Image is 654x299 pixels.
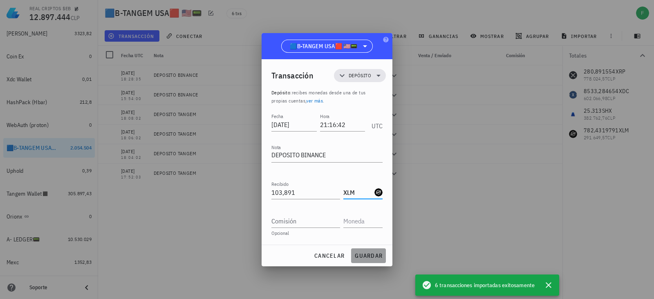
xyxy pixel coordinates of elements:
p: : [271,89,383,105]
input: Moneda [343,214,381,228]
div: UTC [368,113,383,134]
div: Opcional [271,231,383,236]
label: Nota [271,144,281,150]
div: Transacción [271,69,314,82]
label: Hora [320,113,329,119]
button: guardar [351,248,386,263]
span: recibes monedas desde una de tus propias cuentas, . [271,89,365,104]
span: 🟦B-TANGEM USA🟥 🇺🇸📟 [290,42,357,50]
button: cancelar [311,248,348,263]
label: Fecha [271,113,283,119]
span: guardar [354,252,383,259]
label: Recibido [271,181,289,187]
a: ver más [306,98,323,104]
div: XLM-icon [374,188,383,196]
span: cancelar [314,252,345,259]
input: Moneda [343,186,373,199]
span: 6 transacciones importadas exitosamente [435,281,535,290]
span: Depósito [271,89,290,96]
span: Depósito [349,71,371,80]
